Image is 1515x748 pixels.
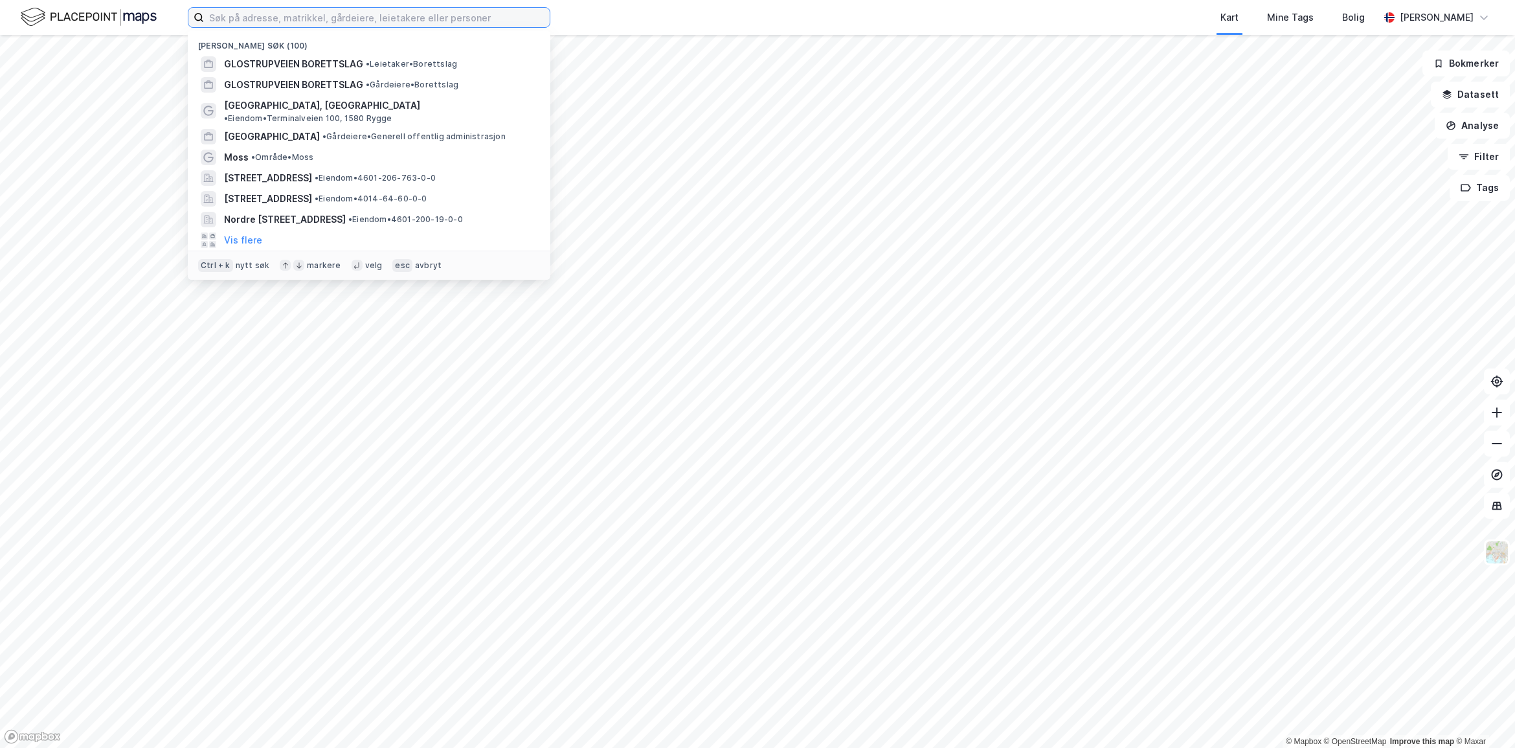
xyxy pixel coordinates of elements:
[224,129,320,144] span: [GEOGRAPHIC_DATA]
[348,214,463,225] span: Eiendom • 4601-200-19-0-0
[1485,540,1509,565] img: Z
[224,191,312,207] span: [STREET_ADDRESS]
[392,259,412,272] div: esc
[365,260,383,271] div: velg
[224,98,420,113] span: [GEOGRAPHIC_DATA], [GEOGRAPHIC_DATA]
[251,152,255,162] span: •
[204,8,550,27] input: Søk på adresse, matrikkel, gårdeiere, leietakere eller personer
[1324,737,1387,746] a: OpenStreetMap
[1390,737,1454,746] a: Improve this map
[366,80,458,90] span: Gårdeiere • Borettslag
[1450,686,1515,748] iframe: Chat Widget
[1422,51,1510,76] button: Bokmerker
[224,212,346,227] span: Nordre [STREET_ADDRESS]
[1342,10,1365,25] div: Bolig
[322,131,326,141] span: •
[224,150,249,165] span: Moss
[224,77,363,93] span: GLOSTRUPVEIEN BORETTSLAG
[224,56,363,72] span: GLOSTRUPVEIEN BORETTSLAG
[21,6,157,28] img: logo.f888ab2527a4732fd821a326f86c7f29.svg
[1400,10,1474,25] div: [PERSON_NAME]
[1450,175,1510,201] button: Tags
[188,30,550,54] div: [PERSON_NAME] søk (100)
[315,194,319,203] span: •
[1267,10,1314,25] div: Mine Tags
[366,80,370,89] span: •
[348,214,352,224] span: •
[224,170,312,186] span: [STREET_ADDRESS]
[366,59,457,69] span: Leietaker • Borettslag
[224,113,228,123] span: •
[315,173,436,183] span: Eiendom • 4601-206-763-0-0
[1450,686,1515,748] div: Kontrollprogram for chat
[4,729,61,744] a: Mapbox homepage
[1431,82,1510,108] button: Datasett
[198,259,233,272] div: Ctrl + k
[307,260,341,271] div: markere
[1220,10,1239,25] div: Kart
[224,113,392,124] span: Eiendom • Terminalveien 100, 1580 Rygge
[322,131,506,142] span: Gårdeiere • Generell offentlig administrasjon
[224,232,262,248] button: Vis flere
[315,194,427,204] span: Eiendom • 4014-64-60-0-0
[236,260,270,271] div: nytt søk
[1435,113,1510,139] button: Analyse
[315,173,319,183] span: •
[1286,737,1321,746] a: Mapbox
[415,260,442,271] div: avbryt
[251,152,313,163] span: Område • Moss
[1448,144,1510,170] button: Filter
[366,59,370,69] span: •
